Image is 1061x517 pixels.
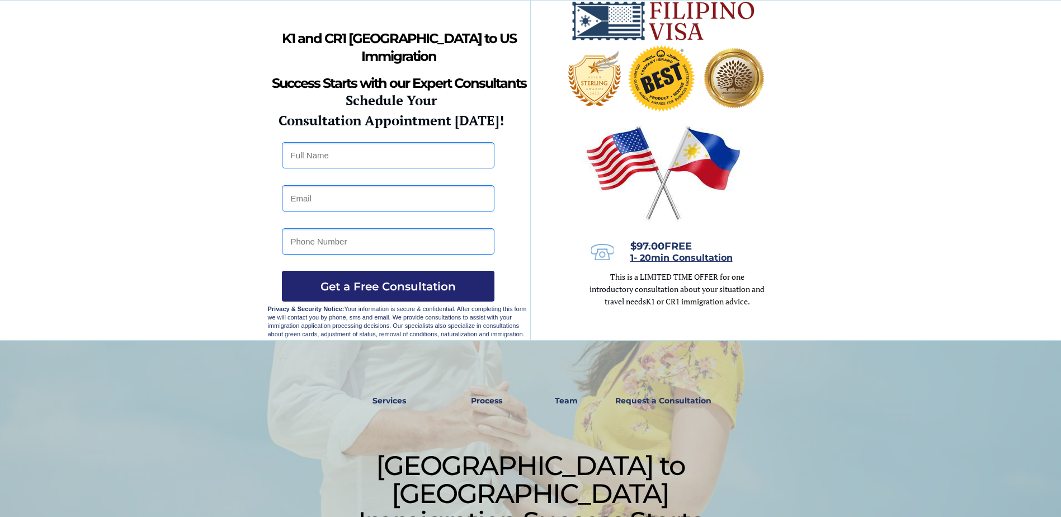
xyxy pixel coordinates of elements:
button: Get a Free Consultation [282,271,494,302]
span: FREE [630,240,692,252]
a: Team [548,388,585,414]
span: Get a Free Consultation [282,280,494,293]
strong: Team [555,396,578,406]
strong: Privacy & Security Notice: [268,305,345,312]
strong: Services [372,396,406,406]
a: Request a Consultation [610,388,716,414]
a: Process [465,388,508,414]
a: 1- 20min Consultation [630,253,733,262]
input: Email [282,185,494,211]
strong: Success Starts with our Expert Consultants [272,75,526,91]
input: Phone Number [282,228,494,255]
strong: K1 and CR1 [GEOGRAPHIC_DATA] to US Immigration [282,30,516,64]
a: Services [365,388,414,414]
strong: Schedule Your [346,91,437,109]
span: 1- 20min Consultation [630,252,733,263]
span: Your information is secure & confidential. After completing this form we will contact you by phon... [268,305,527,337]
s: $97.00 [630,240,664,252]
strong: Process [471,396,502,406]
strong: Consultation Appointment [DATE]! [279,111,504,129]
span: This is a LIMITED TIME OFFER for one introductory consultation about your situation and travel needs [590,271,765,307]
strong: Request a Consultation [615,396,711,406]
input: Full Name [282,142,494,168]
span: K1 or CR1 immigration advice. [646,296,750,307]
